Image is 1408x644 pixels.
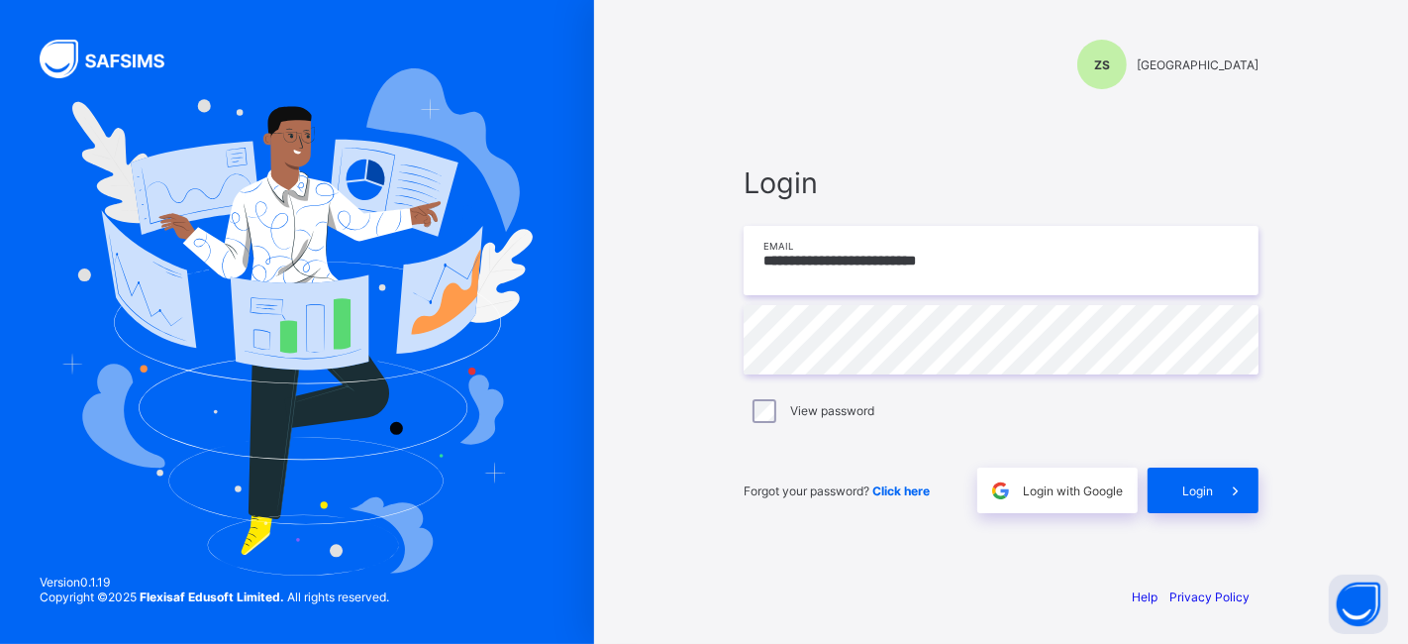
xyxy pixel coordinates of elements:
img: Hero Image [61,68,533,576]
span: Login [744,165,1258,200]
a: Privacy Policy [1169,590,1250,604]
a: Help [1132,590,1157,604]
strong: Flexisaf Edusoft Limited. [140,590,284,604]
label: View password [790,403,874,418]
img: google.396cfc9801f0270233282035f929180a.svg [989,480,1012,502]
span: [GEOGRAPHIC_DATA] [1137,57,1258,72]
button: Open asap [1329,575,1388,634]
span: Version 0.1.19 [40,575,389,590]
span: Login [1182,483,1213,498]
img: SAFSIMS Logo [40,40,188,78]
a: Click here [872,483,930,498]
span: Login with Google [1023,483,1123,498]
span: ZS [1094,57,1110,72]
span: Copyright © 2025 All rights reserved. [40,590,389,604]
span: Forgot your password? [744,483,930,498]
